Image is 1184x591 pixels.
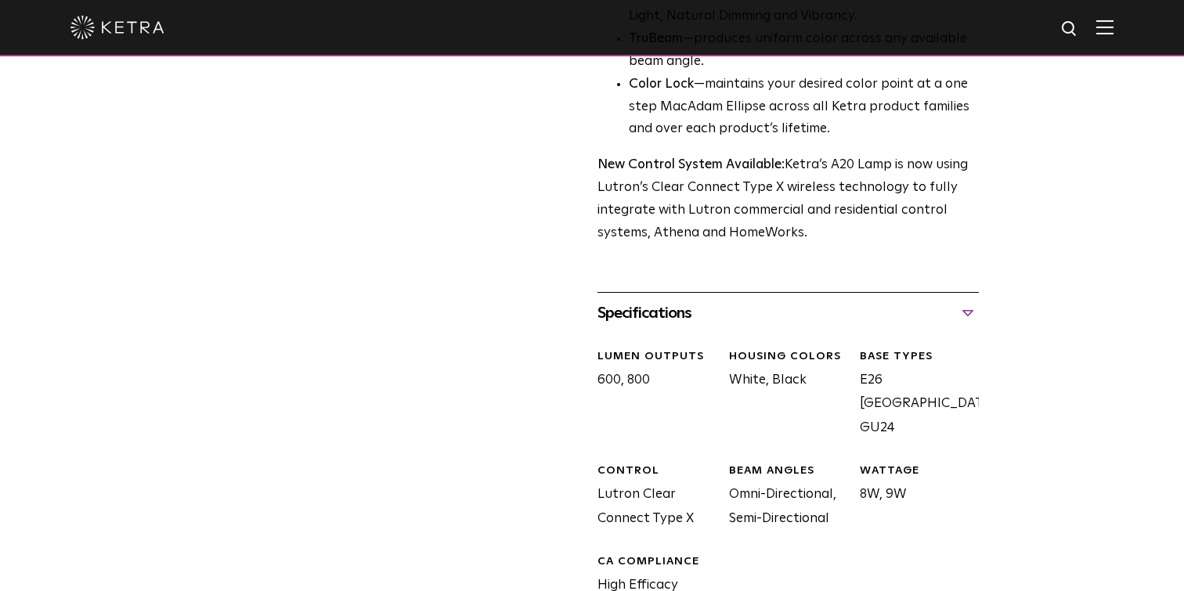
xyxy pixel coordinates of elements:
[860,349,979,365] div: BASE TYPES
[70,16,164,39] img: ketra-logo-2019-white
[629,74,979,142] li: —maintains your desired color point at a one step MacAdam Ellipse across all Ketra product famili...
[597,301,979,326] div: Specifications
[1096,20,1114,34] img: Hamburger%20Nav.svg
[597,554,717,570] div: CA Compliance
[729,463,848,479] div: BEAM ANGLES
[597,158,785,171] strong: New Control System Available:
[586,463,717,531] div: Lutron Clear Connect Type X
[597,154,979,245] p: Ketra’s A20 Lamp is now using Lutron’s Clear Connect Type X wireless technology to fully integrat...
[729,349,848,365] div: HOUSING COLORS
[717,463,848,531] div: Omni-Directional, Semi-Directional
[848,349,979,440] div: E26 [GEOGRAPHIC_DATA], GU24
[848,463,979,531] div: 8W, 9W
[717,349,848,440] div: White, Black
[1060,20,1080,39] img: search icon
[597,349,717,365] div: LUMEN OUTPUTS
[586,349,717,440] div: 600, 800
[860,463,979,479] div: WATTAGE
[629,77,694,91] strong: Color Lock
[597,463,717,479] div: CONTROL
